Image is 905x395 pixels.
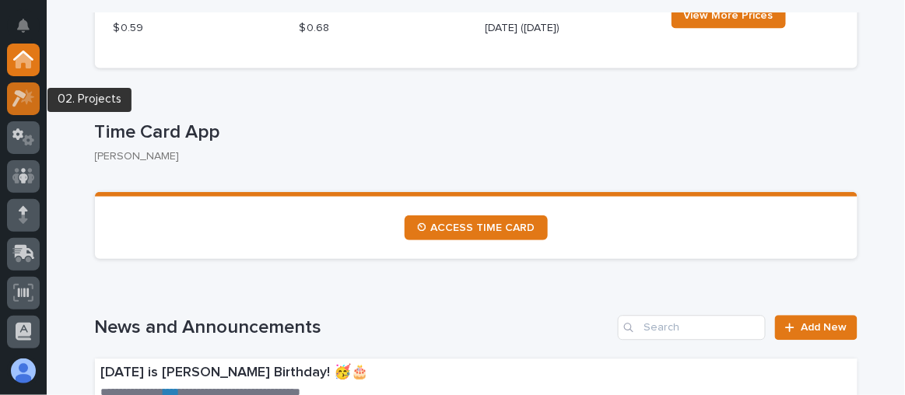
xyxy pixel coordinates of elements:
a: Add New [775,315,857,340]
button: Notifications [7,9,40,42]
p: [DATE] ([DATE]) [486,20,653,37]
span: View More Prices [684,10,773,21]
input: Search [618,315,766,340]
p: $ 0.59 [114,20,281,37]
a: View More Prices [672,3,786,28]
span: Sheet Metal [114,4,170,13]
span: Add New [802,322,847,333]
div: Notifications [19,19,40,44]
h1: News and Announcements [95,316,612,339]
a: ⏲ ACCESS TIME CARD [405,215,548,240]
p: [DATE] is [PERSON_NAME] Birthday! 🥳🎂 [101,365,619,382]
span: Plate [300,4,324,13]
span: ⏲ ACCESS TIME CARD [417,222,535,233]
span: Prices Last Updated [486,4,575,13]
p: $ 0.68 [300,20,467,37]
p: Time Card App [95,121,851,144]
p: [PERSON_NAME] [95,150,845,163]
button: users-avatar [7,355,40,387]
